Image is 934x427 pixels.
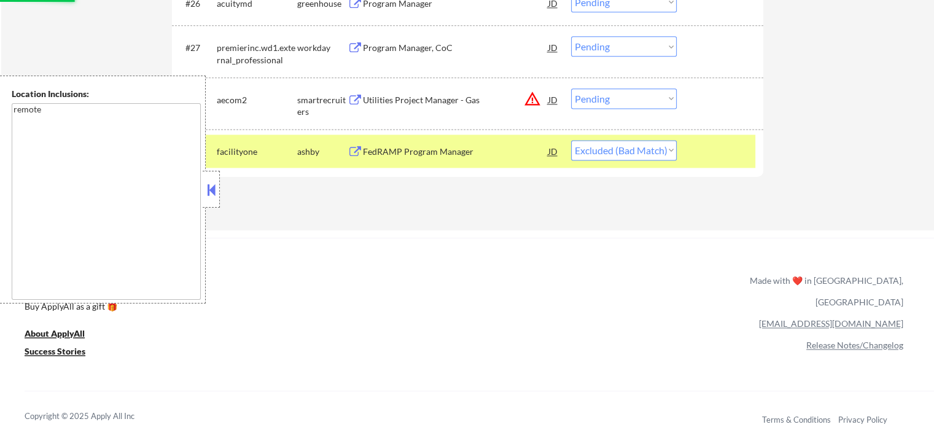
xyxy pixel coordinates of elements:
[745,270,903,313] div: Made with ❤️ in [GEOGRAPHIC_DATA], [GEOGRAPHIC_DATA]
[524,90,541,108] button: warning_amber
[25,287,493,300] a: Refer & earn free applications 👯‍♀️
[838,415,887,425] a: Privacy Policy
[217,146,297,158] div: facilityone
[25,346,85,356] u: Success Stories
[25,302,147,311] div: Buy ApplyAll as a gift 🎁
[25,410,166,423] div: Copyright © 2025 Apply All Inc
[217,42,297,66] div: premierinc.wd1.external_professional
[25,300,147,315] a: Buy ApplyAll as a gift 🎁
[297,42,348,54] div: workday
[217,94,297,106] div: aecom2
[12,88,201,100] div: Location Inclusions:
[25,327,102,342] a: About ApplyAll
[363,42,548,54] div: Program Manager, CoC
[547,88,559,111] div: JD
[363,146,548,158] div: FedRAMP Program Manager
[297,94,348,118] div: smartrecruiters
[185,42,207,54] div: #27
[759,318,903,329] a: [EMAIL_ADDRESS][DOMAIN_NAME]
[297,146,348,158] div: ashby
[547,36,559,58] div: JD
[806,340,903,350] a: Release Notes/Changelog
[25,328,85,339] u: About ApplyAll
[547,140,559,162] div: JD
[363,94,548,106] div: Utilities Project Manager - Gas
[762,415,831,425] a: Terms & Conditions
[25,345,102,360] a: Success Stories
